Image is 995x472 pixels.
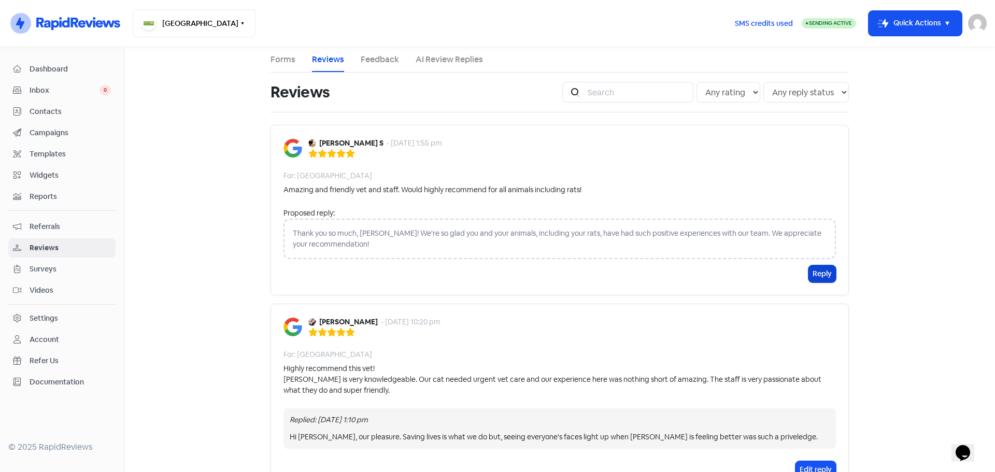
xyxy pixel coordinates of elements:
span: 0 [99,85,111,95]
span: Reports [30,191,111,202]
a: AI Review Replies [416,53,483,66]
a: Sending Active [802,17,856,30]
span: Sending Active [809,20,852,26]
iframe: chat widget [951,431,985,462]
a: Account [8,330,116,349]
div: - [DATE] 10:20 pm [381,317,440,327]
span: Contacts [30,106,111,117]
b: [PERSON_NAME] [319,317,378,327]
a: Forms [271,53,295,66]
a: Documentation [8,373,116,392]
a: Contacts [8,102,116,121]
img: Image [283,318,302,336]
div: Proposed reply: [283,208,836,219]
a: Refer Us [8,351,116,370]
a: Widgets [8,166,116,185]
a: Surveys [8,260,116,279]
span: Dashboard [30,64,111,75]
i: Replied: [DATE] 1:10 pm [290,415,368,424]
div: Hi [PERSON_NAME], our pleasure. Saving lives is what we do but, seeing everyone's faces light up ... [290,432,830,442]
b: [PERSON_NAME] S [319,138,383,149]
img: Avatar [308,139,316,147]
a: Referrals [8,217,116,236]
a: Reviews [8,238,116,258]
span: Surveys [30,264,111,275]
div: For: [GEOGRAPHIC_DATA] [283,349,372,360]
span: Campaigns [30,127,111,138]
div: Settings [30,313,58,324]
span: Reviews [30,242,111,253]
a: Campaigns [8,123,116,142]
span: Videos [30,285,111,296]
button: Reply [808,265,836,282]
a: Reports [8,187,116,206]
a: Settings [8,309,116,328]
img: Image [283,139,302,158]
button: [GEOGRAPHIC_DATA] [133,9,255,37]
a: Reviews [312,53,344,66]
span: Documentation [30,377,111,388]
div: Highly recommend this vet! [PERSON_NAME] is very knowledgeable. Our cat needed urgent vet care an... [283,363,836,396]
a: Videos [8,281,116,300]
img: Avatar [308,318,316,326]
a: Inbox 0 [8,81,116,100]
span: Inbox [30,85,99,96]
div: © 2025 RapidReviews [8,441,116,453]
span: Refer Us [30,355,111,366]
div: - [DATE] 1:55 pm [387,138,442,149]
a: SMS credits used [726,17,802,28]
input: Search [581,82,693,103]
button: Quick Actions [869,11,962,36]
a: Dashboard [8,60,116,79]
div: For: [GEOGRAPHIC_DATA] [283,170,372,181]
span: Referrals [30,221,111,232]
div: Account [30,334,59,345]
span: Widgets [30,170,111,181]
a: Templates [8,145,116,164]
div: Thank you so much, [PERSON_NAME]! We're so glad you and your animals, including your rats, have h... [283,219,836,259]
a: Feedback [361,53,399,66]
span: SMS credits used [735,18,793,29]
img: User [968,14,987,33]
div: Amazing and friendly vet and staff. Would highly recommend for all animals including rats! [283,184,581,195]
span: Templates [30,149,111,160]
h1: Reviews [271,76,330,109]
